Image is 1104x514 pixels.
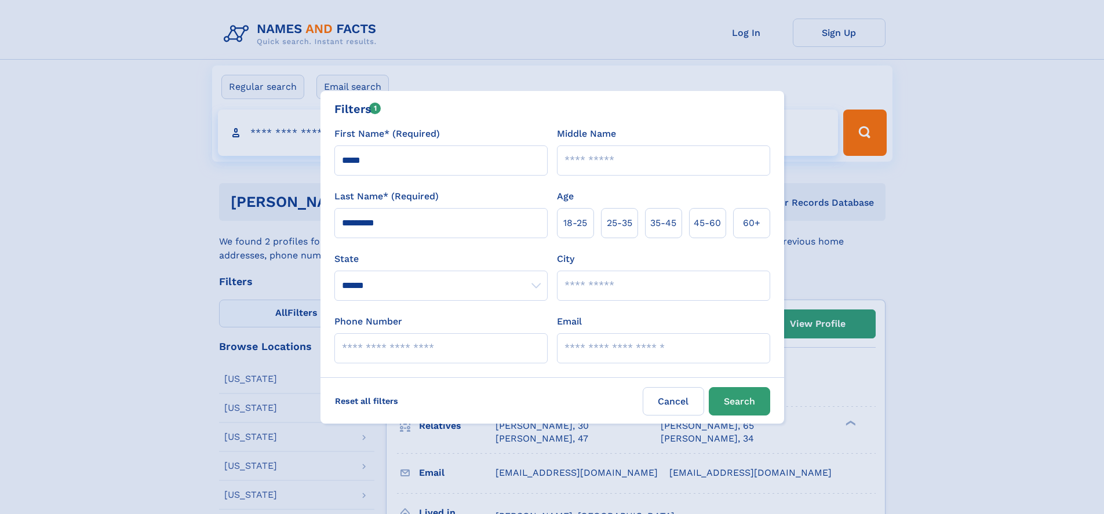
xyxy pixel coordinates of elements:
[643,387,704,415] label: Cancel
[743,216,760,230] span: 60+
[557,127,616,141] label: Middle Name
[334,100,381,118] div: Filters
[563,216,587,230] span: 18‑25
[650,216,676,230] span: 35‑45
[557,315,582,329] label: Email
[607,216,632,230] span: 25‑35
[334,252,548,266] label: State
[327,387,406,415] label: Reset all filters
[334,127,440,141] label: First Name* (Required)
[334,315,402,329] label: Phone Number
[709,387,770,415] button: Search
[694,216,721,230] span: 45‑60
[557,252,574,266] label: City
[334,189,439,203] label: Last Name* (Required)
[557,189,574,203] label: Age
